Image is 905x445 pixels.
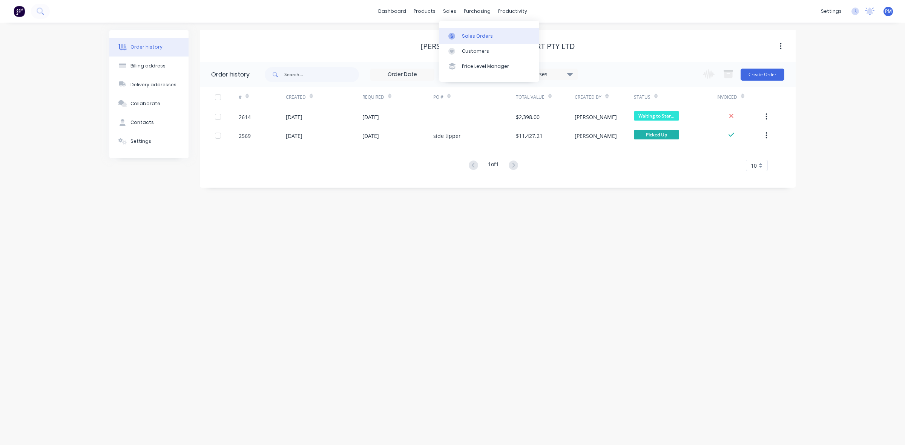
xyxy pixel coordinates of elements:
div: Order history [130,44,163,50]
span: Waiting to Star... [634,111,679,121]
button: Contacts [109,113,189,132]
button: Delivery addresses [109,75,189,94]
input: Search... [284,67,359,82]
div: Required [362,87,433,107]
div: settings [817,6,845,17]
span: PM [885,8,892,15]
div: Created [286,87,362,107]
a: Price Level Manager [439,59,539,74]
div: 2614 [239,113,251,121]
div: Invoiced [716,87,764,107]
div: [PERSON_NAME] [575,132,617,140]
div: purchasing [460,6,494,17]
div: [DATE] [362,113,379,121]
button: Create Order [741,69,784,81]
div: $11,427.21 [516,132,543,140]
div: [PERSON_NAME] [575,113,617,121]
a: Customers [439,44,539,59]
div: [PERSON_NAME] Bulk Transport Pty Ltd [420,42,575,51]
div: [DATE] [286,113,302,121]
div: Contacts [130,119,154,126]
button: Order history [109,38,189,57]
a: Sales Orders [439,28,539,43]
div: Collaborate [130,100,160,107]
button: Collaborate [109,94,189,113]
div: side tipper [433,132,461,140]
button: Settings [109,132,189,151]
div: Created By [575,94,601,101]
div: Customers [462,48,489,55]
div: 1 of 1 [488,160,499,171]
div: Price Level Manager [462,63,509,70]
div: PO # [433,94,443,101]
div: Required [362,94,384,101]
div: Total Value [516,87,575,107]
div: $2,398.00 [516,113,540,121]
div: # [239,87,286,107]
div: Sales Orders [462,33,493,40]
div: 16 Statuses [514,70,577,78]
div: Invoiced [716,94,737,101]
div: Order history [211,70,250,79]
div: [DATE] [286,132,302,140]
div: products [410,6,439,17]
a: dashboard [374,6,410,17]
div: PO # [433,87,516,107]
button: Billing address [109,57,189,75]
div: Settings [130,138,151,145]
input: Order Date [371,69,434,80]
div: 2569 [239,132,251,140]
div: [DATE] [362,132,379,140]
span: Picked Up [634,130,679,139]
div: sales [439,6,460,17]
div: # [239,94,242,101]
div: Status [634,94,650,101]
div: Billing address [130,63,166,69]
div: Created By [575,87,633,107]
div: Delivery addresses [130,81,176,88]
span: 10 [751,162,757,170]
div: Status [634,87,716,107]
img: Factory [14,6,25,17]
div: Total Value [516,94,545,101]
div: Created [286,94,306,101]
div: productivity [494,6,531,17]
